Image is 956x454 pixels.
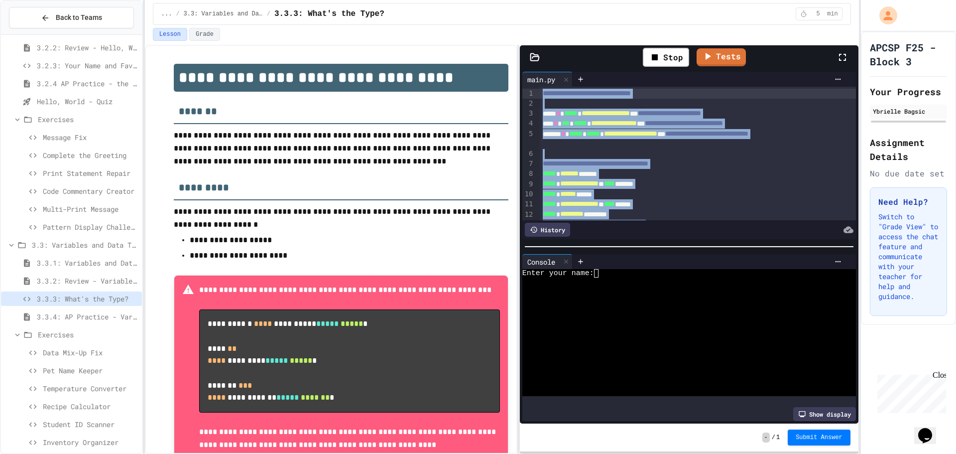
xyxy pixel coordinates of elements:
span: Exercises [38,329,138,340]
h2: Assignment Details [870,136,947,163]
iframe: chat widget [873,371,946,413]
span: Exercises [38,114,138,125]
button: Lesson [153,28,187,41]
div: No due date set [870,167,947,179]
span: Inventory Organizer [43,437,138,448]
span: Print Statement Repair [43,168,138,178]
span: Student ID Scanner [43,419,138,430]
div: 4 [522,119,535,129]
span: 3.3.4: AP Practice - Variables [37,311,138,322]
div: History [525,223,570,237]
span: Back to Teams [56,12,102,23]
div: Ybrielle Bagsic [873,107,944,116]
span: 3.2.2: Review - Hello, World! [37,42,138,53]
div: 5 [522,129,535,150]
span: Data Mix-Up Fix [43,347,138,358]
button: Grade [189,28,220,41]
span: / [772,434,775,442]
span: Submit Answer [796,434,842,442]
span: 5 [810,10,826,18]
div: Stop [643,48,689,67]
span: 3.3.1: Variables and Data Types [37,258,138,268]
button: Submit Answer [788,430,850,446]
span: / [176,10,179,18]
span: 3.3.3: What's the Type? [37,294,138,304]
span: Code Commentary Creator [43,186,138,196]
a: Tests [697,48,746,66]
div: Console [522,257,560,267]
p: Switch to "Grade View" to access the chat feature and communicate with your teacher for help and ... [878,212,939,302]
div: 9 [522,179,535,189]
h2: Your Progress [870,85,947,99]
span: / [267,10,270,18]
span: 3.3.3: What's the Type? [274,8,384,20]
span: 3.3: Variables and Data Types [184,10,263,18]
div: 10 [522,189,535,199]
div: 7 [522,159,535,169]
iframe: chat widget [914,414,946,444]
span: Temperature Converter [43,383,138,394]
div: 13 [522,220,535,230]
span: - [762,433,770,443]
div: Console [522,254,573,269]
div: 6 [522,149,535,159]
span: 3.2.4 AP Practice - the DISPLAY Procedure [37,78,138,89]
span: Message Fix [43,132,138,143]
span: Complete the Greeting [43,150,138,160]
span: Pet Name Keeper [43,365,138,376]
div: 2 [522,99,535,109]
div: 1 [522,89,535,99]
span: 3.3: Variables and Data Types [32,240,138,250]
span: Multi-Print Message [43,204,138,214]
h3: Need Help? [878,196,939,208]
span: Enter your name: [522,269,594,278]
div: 8 [522,169,535,179]
span: Recipe Calculator [43,401,138,412]
span: 3.2.3: Your Name and Favorite Movie [37,60,138,71]
button: Back to Teams [9,7,134,28]
span: Pattern Display Challenge [43,222,138,232]
div: main.py [522,74,560,85]
h1: APCSP F25 - Block 3 [870,40,947,68]
span: 1 [776,434,780,442]
div: 12 [522,210,535,220]
span: Hello, World - Quiz [37,96,138,107]
span: ... [161,10,172,18]
span: 3.3.2: Review - Variables and Data Types [37,276,138,286]
div: Chat with us now!Close [4,4,69,63]
div: Show display [793,407,856,421]
span: min [827,10,838,18]
div: main.py [522,72,573,87]
div: My Account [869,4,900,27]
div: 3 [522,109,535,119]
div: 11 [522,199,535,209]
